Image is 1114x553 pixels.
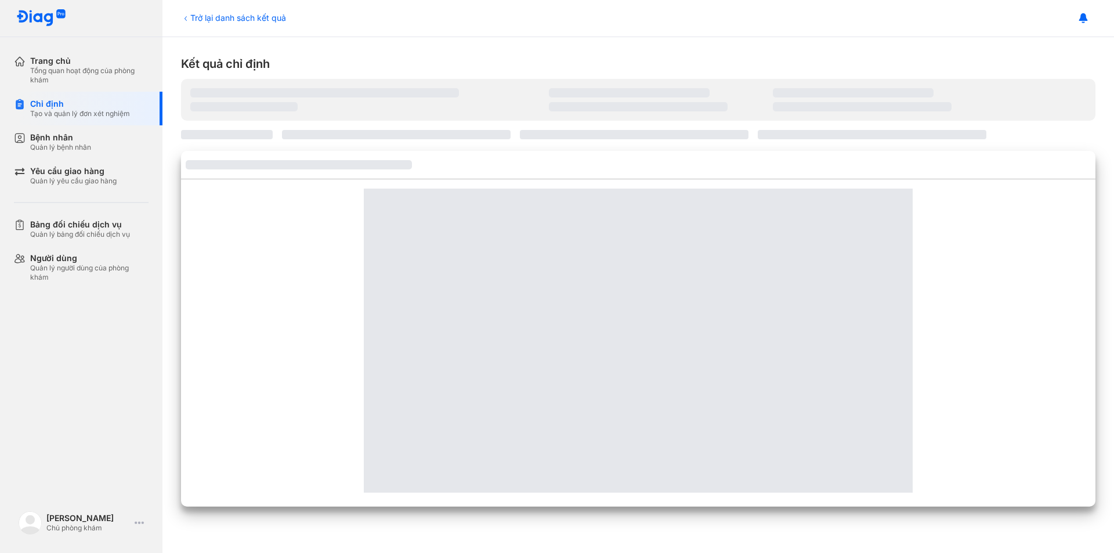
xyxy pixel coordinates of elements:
[30,132,91,143] div: Bệnh nhân
[30,219,130,230] div: Bảng đối chiếu dịch vụ
[30,143,91,152] div: Quản lý bệnh nhân
[181,56,1095,72] div: Kết quả chỉ định
[46,523,130,533] div: Chủ phòng khám
[30,109,130,118] div: Tạo và quản lý đơn xét nghiệm
[30,166,117,176] div: Yêu cầu giao hàng
[16,9,66,27] img: logo
[30,253,149,263] div: Người dùng
[30,230,130,239] div: Quản lý bảng đối chiếu dịch vụ
[30,176,117,186] div: Quản lý yêu cầu giao hàng
[30,56,149,66] div: Trang chủ
[30,263,149,282] div: Quản lý người dùng của phòng khám
[46,513,130,523] div: [PERSON_NAME]
[19,511,42,534] img: logo
[181,12,286,24] div: Trở lại danh sách kết quả
[30,99,130,109] div: Chỉ định
[30,66,149,85] div: Tổng quan hoạt động của phòng khám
